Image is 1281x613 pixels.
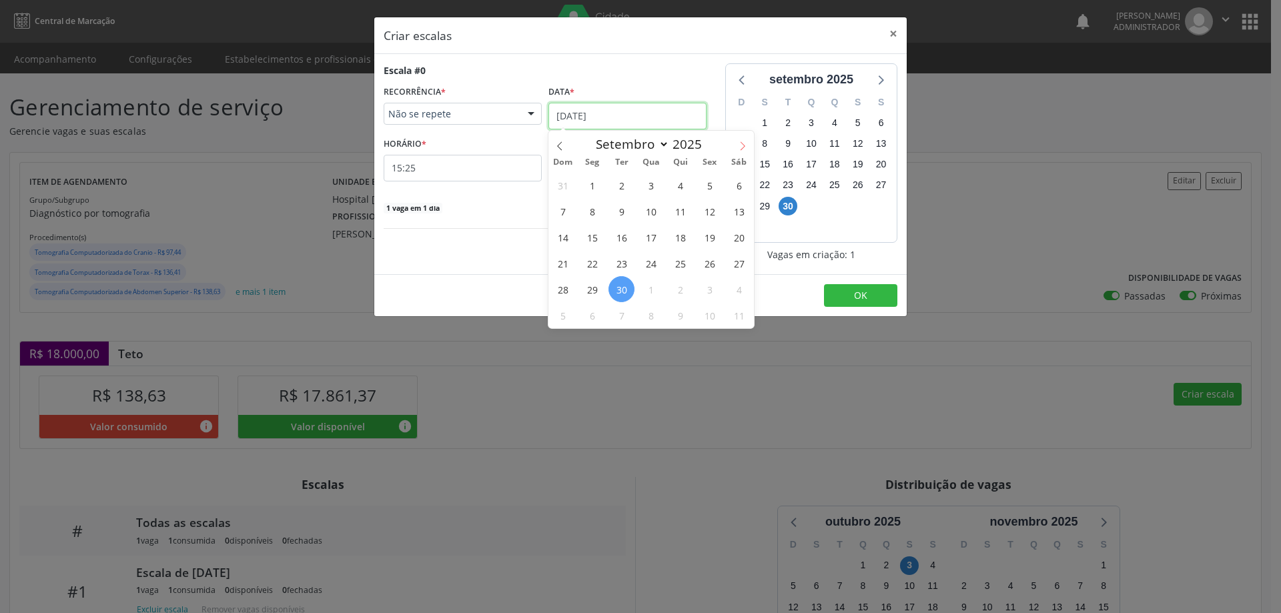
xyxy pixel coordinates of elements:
span: Outubro 8, 2025 [638,302,664,328]
span: Setembro 25, 2025 [667,250,693,276]
div: T [777,92,800,113]
span: quinta-feira, 4 de setembro de 2025 [825,113,844,132]
div: S [846,92,869,113]
select: Month [589,135,669,153]
h5: Criar escalas [384,27,452,44]
label: RECORRÊNCIA [384,82,446,103]
span: Setembro 6, 2025 [726,172,752,198]
span: Qua [636,158,666,167]
span: terça-feira, 16 de setembro de 2025 [779,155,797,174]
span: Setembro 20, 2025 [726,224,752,250]
span: quarta-feira, 17 de setembro de 2025 [802,155,821,174]
span: Outubro 1, 2025 [638,276,664,302]
div: setembro 2025 [764,71,859,89]
span: Ter [607,158,636,167]
span: segunda-feira, 22 de setembro de 2025 [755,176,774,195]
span: Outubro 9, 2025 [667,302,693,328]
span: Qui [666,158,695,167]
span: segunda-feira, 29 de setembro de 2025 [755,197,774,215]
div: Q [823,92,846,113]
span: sexta-feira, 5 de setembro de 2025 [849,113,867,132]
span: Outubro 5, 2025 [550,302,576,328]
span: Outubro 3, 2025 [697,276,723,302]
div: D [730,92,753,113]
span: Sex [695,158,725,167]
input: 00:00 [384,155,542,181]
span: Outubro 4, 2025 [726,276,752,302]
span: Setembro 2, 2025 [608,172,634,198]
span: Setembro 7, 2025 [550,198,576,224]
span: sábado, 27 de setembro de 2025 [872,176,891,195]
span: quarta-feira, 3 de setembro de 2025 [802,113,821,132]
span: Setembro 26, 2025 [697,250,723,276]
span: terça-feira, 9 de setembro de 2025 [779,135,797,153]
div: Q [800,92,823,113]
span: sábado, 20 de setembro de 2025 [872,155,891,174]
span: quarta-feira, 24 de setembro de 2025 [802,176,821,195]
span: Setembro 12, 2025 [697,198,723,224]
span: Setembro 9, 2025 [608,198,634,224]
span: Setembro 15, 2025 [579,224,605,250]
span: Setembro 5, 2025 [697,172,723,198]
span: Setembro 19, 2025 [697,224,723,250]
span: quinta-feira, 11 de setembro de 2025 [825,135,844,153]
span: Setembro 14, 2025 [550,224,576,250]
span: Setembro 24, 2025 [638,250,664,276]
span: segunda-feira, 8 de setembro de 2025 [755,135,774,153]
span: terça-feira, 2 de setembro de 2025 [779,113,797,132]
span: Setembro 17, 2025 [638,224,664,250]
span: sábado, 13 de setembro de 2025 [872,135,891,153]
span: Seg [578,158,607,167]
span: Setembro 3, 2025 [638,172,664,198]
span: sábado, 6 de setembro de 2025 [872,113,891,132]
span: Setembro 18, 2025 [667,224,693,250]
div: S [753,92,777,113]
span: Setembro 11, 2025 [667,198,693,224]
span: sexta-feira, 19 de setembro de 2025 [849,155,867,174]
span: Setembro 10, 2025 [638,198,664,224]
span: Setembro 21, 2025 [550,250,576,276]
span: Agosto 31, 2025 [550,172,576,198]
span: quinta-feira, 18 de setembro de 2025 [825,155,844,174]
label: Data [548,82,574,103]
span: Sáb [725,158,754,167]
span: Outubro 7, 2025 [608,302,634,328]
span: Setembro 23, 2025 [608,250,634,276]
input: Year [669,135,713,153]
button: OK [824,284,897,307]
span: Setembro 16, 2025 [608,224,634,250]
div: Escala #0 [384,63,426,77]
span: Setembro 29, 2025 [579,276,605,302]
span: 1 vaga em 1 dia [384,203,442,213]
span: quarta-feira, 10 de setembro de 2025 [802,135,821,153]
label: HORÁRIO [384,134,426,155]
span: OK [854,289,867,301]
span: Não se repete [388,107,514,121]
button: Close [880,17,907,50]
span: terça-feira, 23 de setembro de 2025 [779,176,797,195]
span: segunda-feira, 1 de setembro de 2025 [755,113,774,132]
span: Setembro 13, 2025 [726,198,752,224]
span: Setembro 1, 2025 [579,172,605,198]
span: Setembro 4, 2025 [667,172,693,198]
input: Selecione uma data [548,103,707,129]
span: Setembro 30, 2025 [608,276,634,302]
span: segunda-feira, 15 de setembro de 2025 [755,155,774,174]
div: Vagas em criação: 1 [725,247,897,261]
span: Setembro 8, 2025 [579,198,605,224]
span: Outubro 6, 2025 [579,302,605,328]
span: Setembro 28, 2025 [550,276,576,302]
span: Setembro 22, 2025 [579,250,605,276]
span: quinta-feira, 25 de setembro de 2025 [825,176,844,195]
span: sexta-feira, 26 de setembro de 2025 [849,176,867,195]
span: Outubro 11, 2025 [726,302,752,328]
span: terça-feira, 30 de setembro de 2025 [779,197,797,215]
span: Outubro 10, 2025 [697,302,723,328]
span: Dom [548,158,578,167]
span: sexta-feira, 12 de setembro de 2025 [849,135,867,153]
span: Outubro 2, 2025 [667,276,693,302]
div: S [869,92,893,113]
span: Setembro 27, 2025 [726,250,752,276]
